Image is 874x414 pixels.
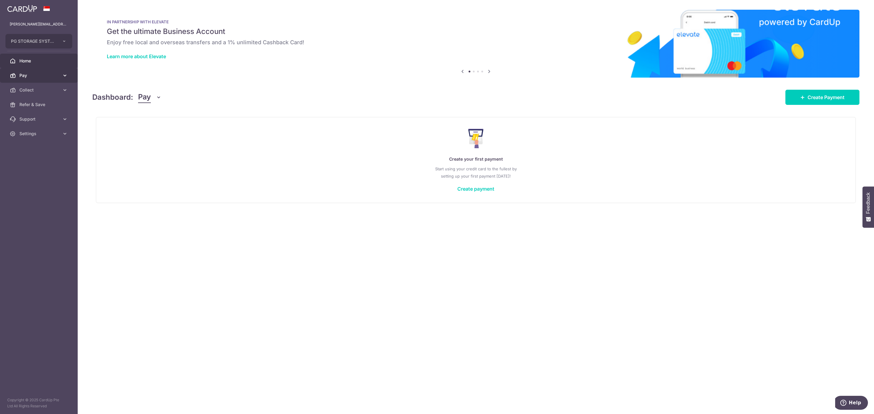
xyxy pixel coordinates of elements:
[107,53,166,59] a: Learn more about Elevate
[19,116,59,122] span: Support
[10,21,68,27] p: [PERSON_NAME][EMAIL_ADDRESS][PERSON_NAME][DOMAIN_NAME]
[835,396,868,411] iframe: Opens a widget where you can find more information
[19,102,59,108] span: Refer & Save
[19,87,59,93] span: Collect
[785,90,859,105] a: Create Payment
[92,92,133,103] h4: Dashboard:
[19,131,59,137] span: Settings
[108,155,843,163] p: Create your first payment
[107,19,845,24] p: IN PARTNERSHIP WITH ELEVATE
[5,34,72,48] button: PG STORAGE SYSTEMS PTE. LTD.
[862,186,874,228] button: Feedback - Show survey
[108,165,843,180] p: Start using your credit card to the fullest by setting up your first payment [DATE]!
[107,39,845,46] h6: Enjoy free local and overseas transfers and a 1% unlimited Cashback Card!
[19,72,59,78] span: Pay
[19,58,59,64] span: Home
[457,186,494,192] a: Create payment
[7,5,37,12] img: CardUp
[468,129,484,148] img: Make Payment
[107,27,845,36] h5: Get the ultimate Business Account
[138,92,151,103] span: Pay
[808,94,845,101] span: Create Payment
[92,10,859,78] img: Renovation banner
[866,192,871,214] span: Feedback
[11,38,56,44] span: PG STORAGE SYSTEMS PTE. LTD.
[138,92,161,103] button: Pay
